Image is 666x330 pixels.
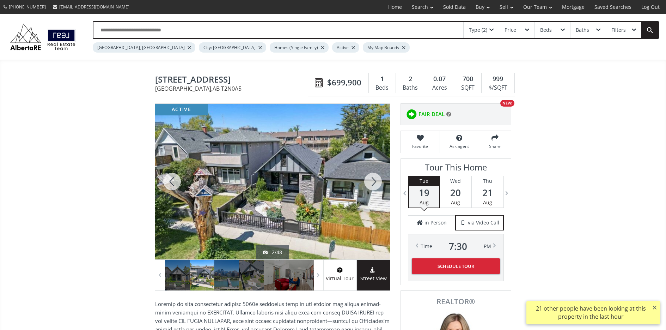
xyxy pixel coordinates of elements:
[444,143,475,149] span: Ask agent
[412,258,500,274] button: Schedule Tour
[155,86,311,91] span: [GEOGRAPHIC_DATA] , AB T2N0A5
[418,110,445,118] span: FAIR DEAL
[463,74,473,84] span: 700
[327,77,361,88] span: $699,900
[485,74,511,84] div: 999
[399,74,421,84] div: 2
[49,0,133,13] a: [EMAIL_ADDRESS][DOMAIN_NAME]
[449,241,467,251] span: 7 : 30
[424,219,447,226] span: in Person
[440,176,471,186] div: Wed
[649,301,660,314] button: ×
[404,143,436,149] span: Favorite
[93,42,195,53] div: [GEOGRAPHIC_DATA], [GEOGRAPHIC_DATA]
[323,275,356,283] span: Virtual Tour
[420,199,429,206] span: Aug
[540,28,552,32] div: Beds
[323,260,357,290] a: virtual tour iconVirtual Tour
[611,28,626,32] div: Filters
[372,74,392,84] div: 1
[483,143,507,149] span: Share
[263,249,282,256] div: 2/48
[530,305,652,321] div: 21 other people have been looking at this property in the last hour
[336,267,343,273] img: virtual tour icon
[155,104,390,259] div: 904 1 Avenue NW Calgary, AB T2N0A5 - Photo 2 of 48
[408,162,504,176] h3: Tour This Home
[505,28,516,32] div: Price
[409,176,439,186] div: Tue
[357,275,390,283] span: Street View
[500,100,514,107] div: NEW!
[363,42,410,53] div: My Map Bounds
[372,83,392,93] div: Beds
[409,298,503,305] span: REALTOR®
[468,219,499,226] span: via Video Call
[576,28,589,32] div: Baths
[409,188,439,198] span: 19
[404,107,418,121] img: rating icon
[7,22,79,52] img: Logo
[483,199,492,206] span: Aug
[472,188,503,198] span: 21
[429,74,450,84] div: 0.07
[399,83,421,93] div: Baths
[421,241,491,251] div: Time PM
[199,42,266,53] div: City: [GEOGRAPHIC_DATA]
[451,199,460,206] span: Aug
[332,42,359,53] div: Active
[440,188,471,198] span: 20
[472,176,503,186] div: Thu
[458,83,478,93] div: SQFT
[59,4,129,10] span: [EMAIL_ADDRESS][DOMAIN_NAME]
[485,83,511,93] div: $/SQFT
[9,4,46,10] span: [PHONE_NUMBER]
[155,75,311,86] span: 904 1 Avenue NW
[429,83,450,93] div: Acres
[270,42,329,53] div: Homes (Single Family)
[155,104,208,115] div: active
[469,28,487,32] div: Type (2)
